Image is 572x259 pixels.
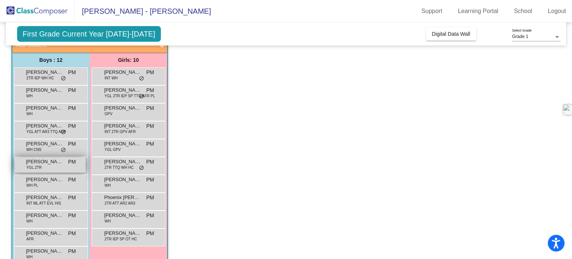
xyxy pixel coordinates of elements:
span: INT 2TR GPV AFR [105,129,136,135]
span: WH [26,111,33,117]
span: [PERSON_NAME] [104,86,142,94]
span: [PERSON_NAME] [26,104,63,112]
span: 2TR TTQ WH HC [105,165,134,170]
span: do_not_disturb_alt [61,129,66,135]
span: PM [146,176,154,184]
span: INT WH [105,75,118,81]
span: WH [26,93,33,99]
span: [PERSON_NAME] [104,140,142,148]
span: PM [68,158,76,166]
span: AFR [26,236,34,242]
span: [PERSON_NAME] [104,176,142,183]
span: [PERSON_NAME] [26,194,63,201]
span: PM [146,140,154,148]
span: PM [146,104,154,112]
span: WH CNS [26,147,42,152]
span: PM [146,230,154,237]
span: [PERSON_NAME] [104,230,142,237]
a: School [508,5,538,17]
span: do_not_disturb_alt [139,165,144,171]
span: Grade 1 [512,34,528,39]
span: PM [68,230,76,237]
div: Girls: 10 [90,53,167,67]
span: 2TR ATT AR2 AR3 [105,200,135,206]
span: GPV [105,111,112,117]
span: [PERSON_NAME] [26,247,63,255]
span: [PERSON_NAME] [26,230,63,237]
span: WH [105,218,111,224]
span: Phoenix [PERSON_NAME] [104,194,142,201]
span: YGL ATT AR3 TTQ AFR [26,129,66,135]
span: YGL GPV [105,147,121,152]
button: Digital Data Wall [426,27,476,41]
span: YGL 2TR IEP SP TTQ AFR PL [105,93,155,99]
span: WH PL [26,183,38,188]
span: 2TR IEP SP OT HC [105,236,137,242]
span: [PERSON_NAME] [26,212,63,219]
span: [PERSON_NAME] [26,122,63,130]
span: [PERSON_NAME] [26,176,63,183]
span: PM [68,69,76,76]
span: do_not_disturb_alt [61,147,66,153]
span: 2TR IEP WH HC [26,75,54,81]
span: PM [68,176,76,184]
span: do_not_disturb_alt [61,76,66,82]
span: [PERSON_NAME] D'[PERSON_NAME] [26,140,63,148]
span: PM [68,104,76,112]
span: PM [68,122,76,130]
span: [PERSON_NAME] - [PERSON_NAME] [74,5,211,17]
div: Boys : 12 [12,53,90,67]
span: [PERSON_NAME] [26,158,63,165]
span: [PERSON_NAME] [104,104,142,112]
span: [PERSON_NAME] [PERSON_NAME] [26,86,63,94]
span: PM [68,86,76,94]
span: PM [68,140,76,148]
span: PM [146,69,154,76]
a: Support [416,5,448,17]
a: Learning Portal [452,5,505,17]
span: WH [105,183,111,188]
span: [PERSON_NAME] [26,69,63,76]
span: PM [68,212,76,219]
span: PM [68,194,76,202]
span: PM [146,194,154,202]
span: do_not_disturb_alt [139,76,144,82]
span: [PERSON_NAME] [104,212,142,219]
span: PM [146,122,154,130]
span: PM [146,86,154,94]
a: Logout [542,5,572,17]
span: PM [68,247,76,255]
span: [PERSON_NAME] [104,158,142,165]
span: do_not_disturb_alt [139,94,144,100]
span: [PERSON_NAME] [104,122,142,130]
span: PM [146,158,154,166]
span: PM [146,212,154,219]
span: WH [26,218,33,224]
span: [PERSON_NAME] [104,69,142,76]
span: YGL 2TR [26,165,42,170]
span: Digital Data Wall [432,31,470,37]
span: First Grade Current Year [DATE]-[DATE] [17,26,161,42]
span: INT ML ATT EVL HIS [26,200,61,206]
